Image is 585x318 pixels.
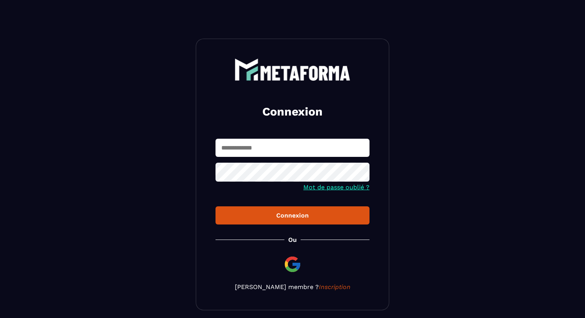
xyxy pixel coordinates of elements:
p: [PERSON_NAME] membre ? [216,283,369,291]
div: Connexion [222,212,363,219]
a: logo [216,58,369,81]
a: Inscription [319,283,351,291]
h2: Connexion [225,104,360,119]
p: Ou [288,236,297,243]
img: logo [234,58,351,81]
a: Mot de passe oublié ? [303,184,369,191]
img: google [283,255,302,274]
button: Connexion [216,206,369,224]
